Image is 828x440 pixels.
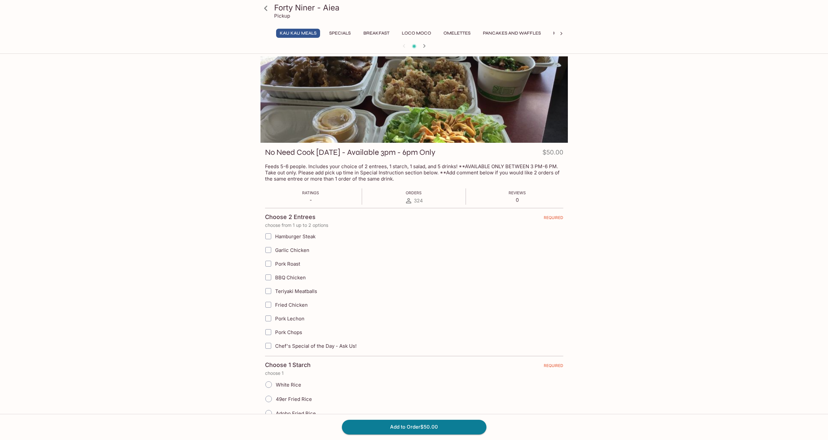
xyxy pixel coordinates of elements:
span: Fried Chicken [275,302,308,308]
div: No Need Cook Today - Available 3pm - 6pm Only [260,56,568,143]
span: REQUIRED [544,215,563,223]
span: Orders [406,190,422,195]
p: choose from 1 up to 2 options [265,223,563,228]
span: White Rice [276,382,301,388]
button: Hawaiian Style French Toast [550,29,630,38]
span: 324 [414,198,423,204]
p: - [302,197,319,203]
button: Omelettes [440,29,474,38]
button: Kau Kau Meals [276,29,320,38]
h4: $50.00 [542,147,563,160]
span: Teriyaki Meatballs [275,288,317,294]
p: 0 [509,197,526,203]
span: Pork Chops [275,329,302,335]
h4: Choose 1 Starch [265,361,311,369]
span: Adobo Fried Rice [276,410,316,417]
span: REQUIRED [544,363,563,371]
button: Pancakes and Waffles [479,29,544,38]
span: Garlic Chicken [275,247,309,253]
button: Loco Moco [398,29,435,38]
button: Breakfast [360,29,393,38]
span: Pork Lechon [275,315,304,322]
span: Pork Roast [275,261,300,267]
h4: Choose 2 Entrees [265,213,316,221]
span: 49er Fried Rice [276,396,312,402]
span: Ratings [302,190,319,195]
span: Hamburger Steak [275,233,316,240]
span: BBQ Chicken [275,274,306,281]
button: Add to Order$50.00 [342,420,486,434]
button: Specials [325,29,355,38]
span: Chef's Special of the Day - Ask Us! [275,343,357,349]
p: Pickup [274,13,290,19]
span: Reviews [509,190,526,195]
h3: Forty Niner - Aiea [274,3,565,13]
p: choose 1 [265,371,563,376]
h3: No Need Cook [DATE] - Available 3pm - 6pm Only [265,147,435,157]
p: Feeds 5-6 people. Includes your choice of 2 entrees, 1 starch, 1 salad, and 5 drinks! **AVAILABLE... [265,163,563,182]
